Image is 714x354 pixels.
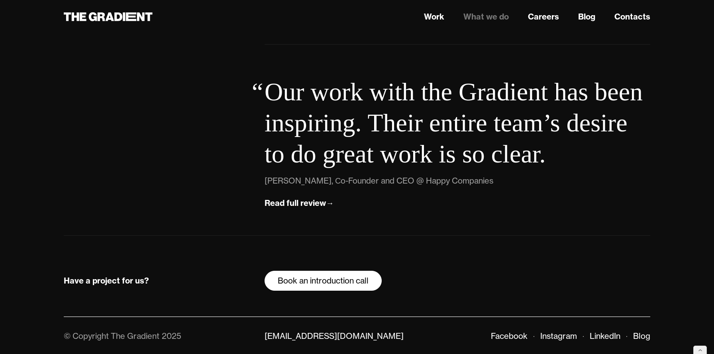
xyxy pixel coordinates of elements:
div: Read full review [265,198,326,208]
a: Work [424,11,444,23]
div: 2025 [162,331,181,341]
a: Contacts [614,11,650,23]
a: [EMAIL_ADDRESS][DOMAIN_NAME] [265,331,404,341]
strong: Have a project for us? [64,276,149,286]
div: → [326,198,334,208]
div: © Copyright The Gradient [64,331,159,341]
a: Careers [528,11,559,23]
a: Blog [633,331,650,341]
a: LinkedIn [590,331,620,341]
a: Read full review→ [265,197,334,210]
a: Facebook [491,331,528,341]
div: [PERSON_NAME], Сo-Founder and CEO @ Happy Companies [265,174,493,187]
a: Instagram [540,331,577,341]
a: What we do [463,11,509,23]
a: Book an introduction call [265,271,382,291]
blockquote: Our work with the Gradient has been inspiring. Their entire team’s desire to do great work is so ... [265,76,650,170]
a: Blog [578,11,595,23]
